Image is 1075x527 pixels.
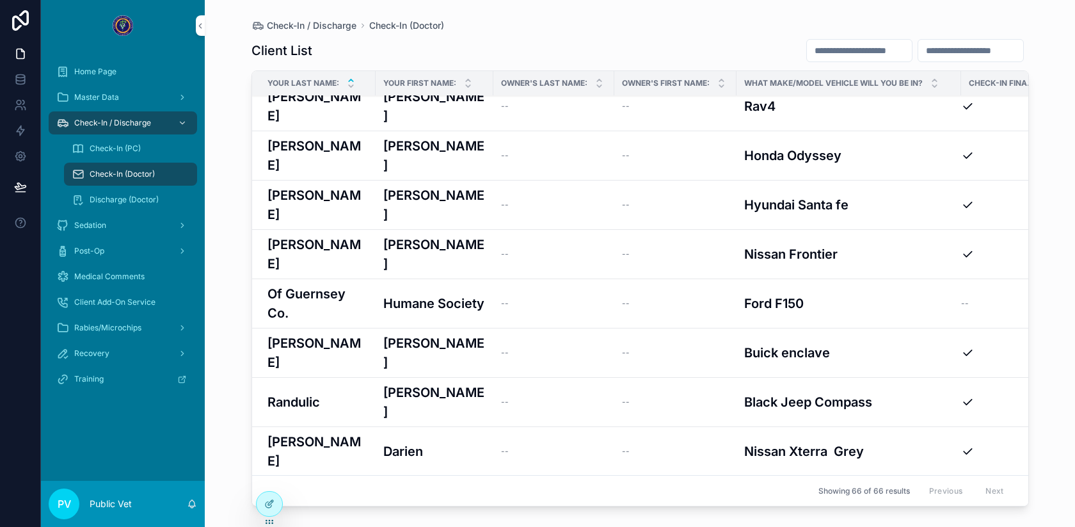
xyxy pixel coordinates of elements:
[622,101,630,111] span: --
[622,150,630,161] span: --
[383,442,486,461] a: Darien
[501,397,509,407] span: --
[74,92,119,102] span: Master Data
[383,442,423,461] h3: Darien
[744,97,953,116] a: Rav4
[267,334,368,372] a: [PERSON_NAME]
[383,334,486,372] a: [PERSON_NAME]
[501,150,607,161] a: --
[622,101,729,111] a: --
[501,446,607,457] a: --
[49,214,197,237] a: Sedation
[622,200,729,210] a: --
[622,397,630,407] span: --
[622,249,630,259] span: --
[90,195,159,205] span: Discharge (Doctor)
[383,294,486,313] a: Humane Society
[267,136,368,175] h3: [PERSON_NAME]
[74,374,104,384] span: Training
[74,272,145,282] span: Medical Comments
[969,78,1035,88] span: Check-In Finalized?
[383,136,486,175] a: [PERSON_NAME]
[622,348,729,358] a: --
[383,235,486,273] h3: [PERSON_NAME]
[49,316,197,339] a: Rabies/Microchips
[74,118,151,128] span: Check-In / Discharge
[49,86,197,109] a: Master Data
[501,446,509,457] span: --
[501,249,509,259] span: --
[74,220,106,231] span: Sedation
[267,186,368,224] a: [PERSON_NAME]
[113,15,133,36] img: App logo
[622,78,710,88] span: Owner's First Name:
[501,249,607,259] a: --
[744,195,953,215] a: Hyundai Santa fe
[251,42,312,60] h1: Client List
[744,294,953,313] a: Ford F150
[90,498,132,510] p: Public Vet
[501,348,509,358] span: --
[267,284,368,323] h3: Of Guernsey Co.
[64,188,197,211] a: Discharge (Doctor)
[744,343,953,362] a: Buick enclave
[501,101,509,111] span: --
[744,343,830,362] h3: Buick enclave
[501,150,509,161] span: --
[267,393,368,412] a: Randulic
[501,397,607,407] a: --
[49,111,197,134] a: Check-In / Discharge
[818,486,910,496] span: Showing 66 of 66 results
[383,294,484,313] h3: Humane Society
[501,200,607,210] a: --
[744,78,923,88] span: What Make/Model Vehicle Will You Be In?
[64,137,197,160] a: Check-In (PC)
[383,186,486,224] a: [PERSON_NAME]
[501,78,587,88] span: Owner's Last Name:
[74,67,116,77] span: Home Page
[622,348,630,358] span: --
[383,87,486,126] a: [PERSON_NAME]
[744,393,953,412] a: Black Jeep Compass
[267,78,339,88] span: Your Last Name:
[64,163,197,186] a: Check-In (Doctor)
[744,146,841,165] h3: Honda Odyssey
[622,446,630,457] span: --
[501,101,607,111] a: --
[267,87,368,126] a: [PERSON_NAME]
[41,51,205,407] div: scrollable content
[622,150,729,161] a: --
[744,245,953,264] a: Nissan Frontier
[744,97,776,116] h3: Rav4
[267,432,368,471] a: [PERSON_NAME]
[622,397,729,407] a: --
[369,19,444,32] a: Check-In (Doctor)
[58,496,71,512] span: PV
[744,442,864,461] h3: Nissan Xterra Grey
[383,383,486,421] a: [PERSON_NAME]
[267,19,356,32] span: Check-In / Discharge
[383,78,456,88] span: Your First Name:
[267,235,368,273] a: [PERSON_NAME]
[49,60,197,83] a: Home Page
[744,442,953,461] a: Nissan Xterra Grey
[49,239,197,263] a: Post-Op
[501,298,607,309] a: --
[744,245,838,264] h3: Nissan Frontier
[744,195,848,215] h3: Hyundai Santa fe
[744,294,804,313] h3: Ford F150
[90,169,155,179] span: Check-In (Doctor)
[961,298,1043,309] a: --
[90,143,141,154] span: Check-In (PC)
[622,249,729,259] a: --
[74,323,141,333] span: Rabies/Microchips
